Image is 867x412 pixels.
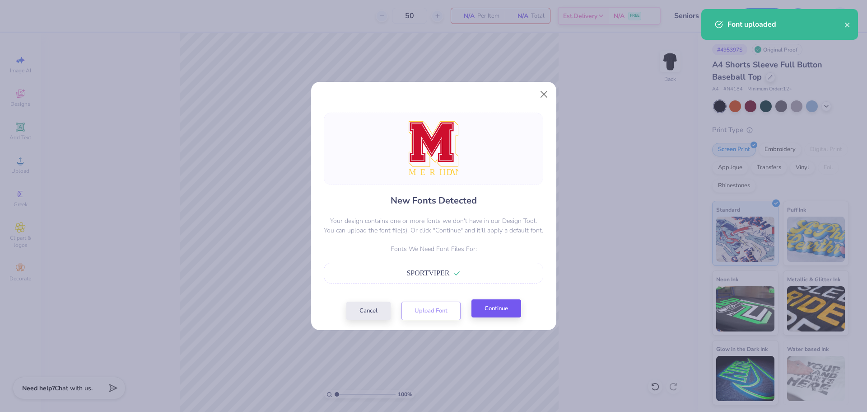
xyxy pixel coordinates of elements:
[391,194,477,207] h4: New Fonts Detected
[346,302,391,320] button: Cancel
[471,299,521,318] button: Continue
[324,216,543,235] p: Your design contains one or more fonts we don't have in our Design Tool. You can upload the font ...
[727,19,844,30] div: Font uploaded
[844,19,851,30] button: close
[535,86,552,103] button: Close
[406,269,449,277] span: SPORTVIPER
[324,244,543,254] p: Fonts We Need Font Files For:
